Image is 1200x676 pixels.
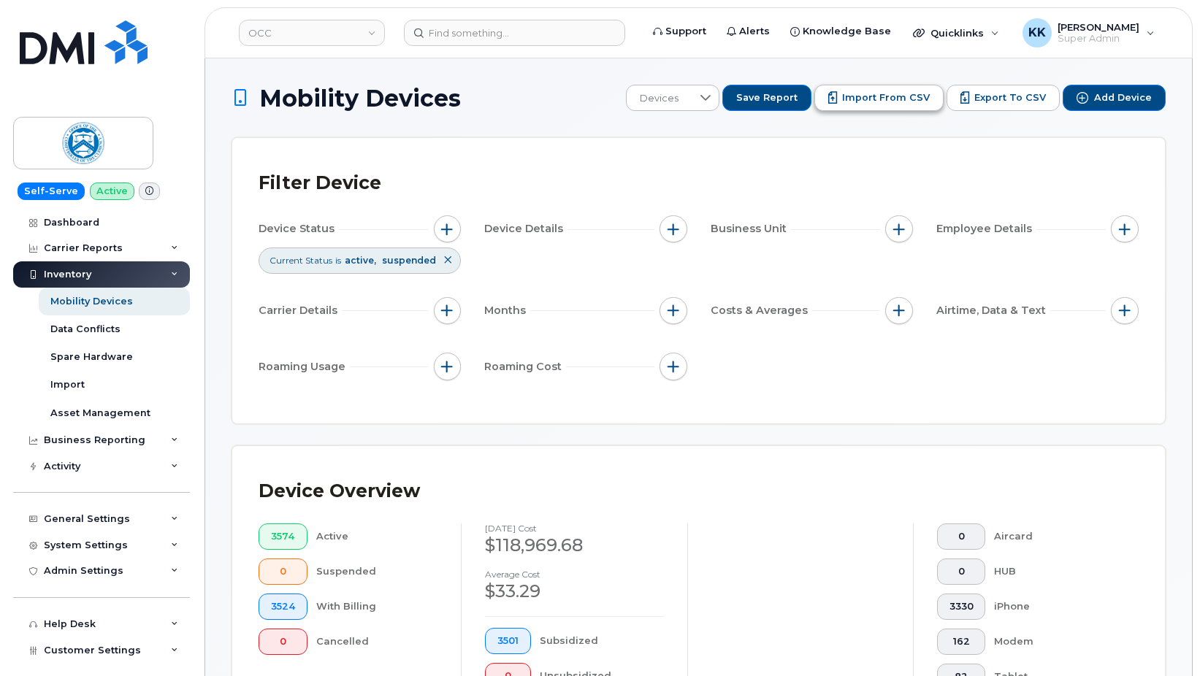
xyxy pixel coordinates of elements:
div: $33.29 [485,579,663,604]
span: Devices [627,85,692,112]
div: Suspended [316,558,438,585]
span: Mobility Devices [259,85,461,111]
button: 3501 [485,628,531,654]
button: Add Device [1063,85,1166,111]
span: 3524 [271,601,295,612]
div: Active [316,523,438,550]
span: suspended [382,255,436,266]
button: Save Report [722,85,811,111]
span: Months [484,303,530,318]
span: Employee Details [936,221,1036,237]
span: Device Details [484,221,567,237]
span: Business Unit [711,221,791,237]
span: Current Status [270,254,332,266]
span: Roaming Cost [484,359,566,375]
span: Airtime, Data & Text [936,303,1050,318]
span: 3574 [271,531,295,542]
button: 162 [937,629,986,655]
span: Carrier Details [259,303,342,318]
span: 3501 [497,635,519,647]
button: 3524 [259,594,307,620]
span: 0 [949,531,974,542]
span: 0 [949,566,974,577]
div: Aircard [994,523,1115,550]
div: iPhone [994,594,1115,620]
button: 0 [937,558,986,585]
span: 0 [271,636,295,648]
span: active [345,255,378,266]
div: Device Overview [259,472,420,510]
h4: Average cost [485,569,663,579]
span: Roaming Usage [259,359,350,375]
span: Add Device [1094,91,1152,104]
div: With Billing [316,594,438,620]
span: Export to CSV [974,91,1046,104]
span: Save Report [736,91,798,104]
div: HUB [994,558,1115,585]
span: 3330 [949,601,974,612]
button: 3574 [259,523,307,550]
button: 0 [259,558,307,585]
div: Filter Device [259,164,381,202]
button: Import from CSV [814,85,944,111]
span: is [335,254,341,266]
span: Costs & Averages [711,303,812,318]
button: 3330 [937,594,986,620]
span: 162 [949,636,974,648]
span: Device Status [259,221,339,237]
div: $118,969.68 [485,533,663,558]
div: Cancelled [316,629,438,655]
span: 0 [271,566,295,577]
button: 0 [259,629,307,655]
h4: [DATE] cost [485,523,663,533]
span: Import from CSV [842,91,930,104]
iframe: Messenger Launcher [1136,612,1189,665]
button: Export to CSV [947,85,1060,111]
div: Modem [994,629,1115,655]
button: 0 [937,523,986,550]
div: Subsidized [540,628,664,654]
